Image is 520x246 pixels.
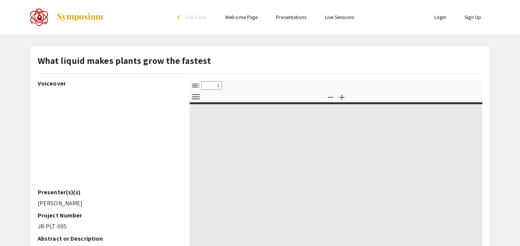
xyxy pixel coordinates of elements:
[201,81,222,90] input: Page
[38,54,211,67] strong: What liquid makes plants grow the fastest
[38,80,178,87] h2: Voiceover
[325,14,354,21] a: Live Sessions
[38,212,178,219] h2: Project Number
[189,80,202,91] button: Toggle Sidebar
[464,14,481,21] a: Sign Up
[189,91,202,102] button: Tools
[434,14,447,21] a: Login
[38,235,178,242] h2: Abstract or Description
[177,15,182,19] div: arrow_back_ios
[30,8,104,27] a: The 2022 CoorsTek Denver Metro Regional Science and Engineering Fair
[38,90,178,189] iframe: YouTube video player
[38,189,178,196] h2: Presenter(s)(s)
[335,91,348,102] button: Zoom In
[276,14,306,21] a: Presentations
[38,222,178,231] p: JR-PLT-005
[38,199,178,208] p: [PERSON_NAME]
[324,91,337,102] button: Zoom Out
[30,8,49,27] img: The 2022 CoorsTek Denver Metro Regional Science and Engineering Fair
[225,14,258,21] a: Welcome Page
[186,14,207,21] span: Exit Event
[56,13,104,22] img: Symposium by ForagerOne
